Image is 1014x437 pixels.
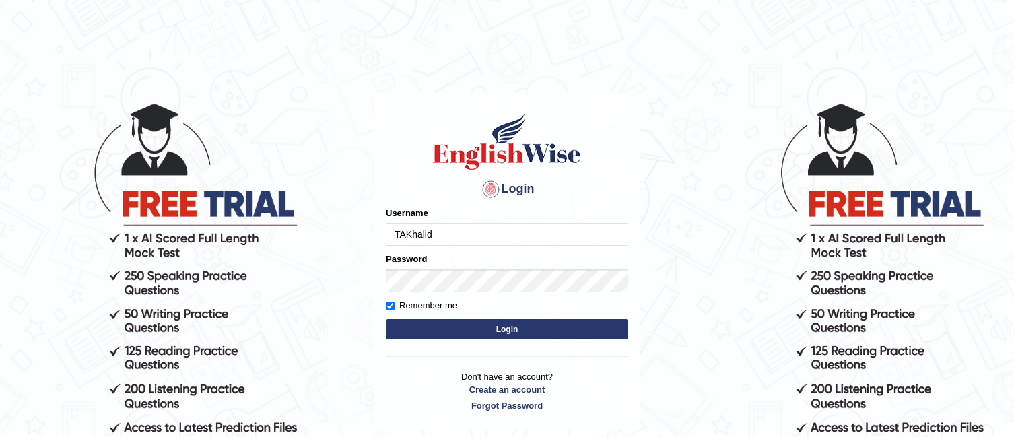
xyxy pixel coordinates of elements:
[386,370,628,412] p: Don't have an account?
[386,319,628,339] button: Login
[386,299,457,312] label: Remember me
[386,399,628,412] a: Forgot Password
[386,302,395,310] input: Remember me
[386,178,628,200] h4: Login
[386,207,428,220] label: Username
[430,111,584,172] img: Logo of English Wise sign in for intelligent practice with AI
[386,383,628,396] a: Create an account
[386,253,427,265] label: Password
